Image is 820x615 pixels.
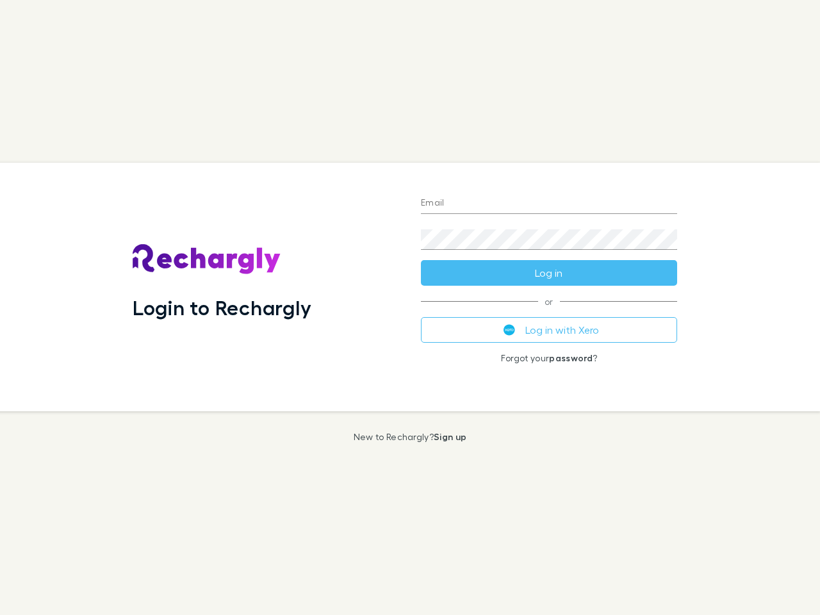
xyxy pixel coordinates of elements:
h1: Login to Rechargly [133,295,311,320]
img: Xero's logo [504,324,515,336]
a: password [549,352,593,363]
button: Log in [421,260,677,286]
span: or [421,301,677,302]
p: Forgot your ? [421,353,677,363]
p: New to Rechargly? [354,432,467,442]
button: Log in with Xero [421,317,677,343]
a: Sign up [434,431,466,442]
img: Rechargly's Logo [133,244,281,275]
